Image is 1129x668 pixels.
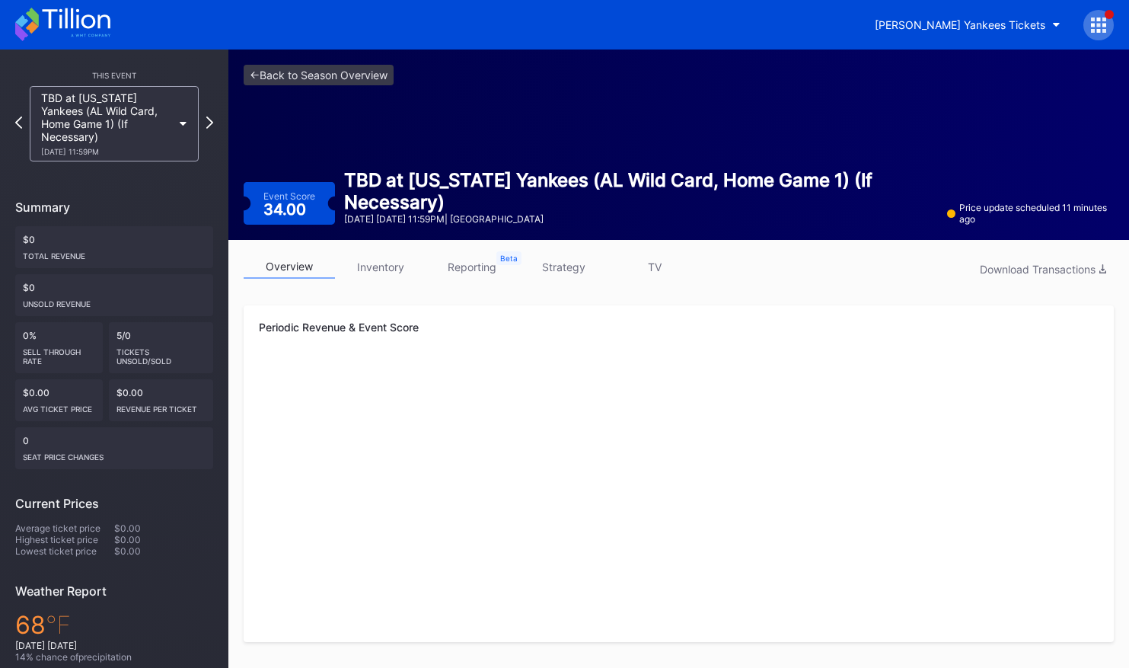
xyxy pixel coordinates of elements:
[114,534,213,545] div: $0.00
[875,18,1045,31] div: [PERSON_NAME] Yankees Tickets
[116,341,206,366] div: Tickets Unsold/Sold
[15,640,213,651] div: [DATE] [DATE]
[863,11,1072,39] button: [PERSON_NAME] Yankees Tickets
[15,651,213,663] div: 14 % chance of precipitation
[116,398,206,414] div: Revenue per ticket
[980,263,1106,276] div: Download Transactions
[335,255,426,279] a: inventory
[972,259,1114,280] button: Download Transactions
[426,255,518,279] a: reporting
[609,255,700,279] a: TV
[344,169,938,213] div: TBD at [US_STATE] Yankees (AL Wild Card, Home Game 1) (If Necessary)
[518,255,609,279] a: strategy
[114,545,213,557] div: $0.00
[15,427,213,469] div: 0
[23,293,206,308] div: Unsold Revenue
[15,274,213,316] div: $0
[15,610,213,640] div: 68
[259,513,1099,627] svg: Chart title
[46,610,71,640] span: ℉
[259,360,1099,513] svg: Chart title
[23,245,206,260] div: Total Revenue
[244,255,335,279] a: overview
[41,91,172,156] div: TBD at [US_STATE] Yankees (AL Wild Card, Home Game 1) (If Necessary)
[344,213,938,225] div: [DATE] [DATE] 11:59PM | [GEOGRAPHIC_DATA]
[114,523,213,534] div: $0.00
[23,446,206,462] div: seat price changes
[23,398,95,414] div: Avg ticket price
[15,523,114,534] div: Average ticket price
[109,379,214,421] div: $0.00
[263,202,310,217] div: 34.00
[41,147,172,156] div: [DATE] 11:59PM
[263,190,315,202] div: Event Score
[15,583,213,599] div: Weather Report
[23,341,95,366] div: Sell Through Rate
[15,496,213,511] div: Current Prices
[15,545,114,557] div: Lowest ticket price
[109,322,214,373] div: 5/0
[947,202,1114,225] div: Price update scheduled 11 minutes ago
[259,321,1099,334] div: Periodic Revenue & Event Score
[15,379,103,421] div: $0.00
[15,200,213,215] div: Summary
[15,71,213,80] div: This Event
[244,65,394,85] a: <-Back to Season Overview
[15,322,103,373] div: 0%
[15,534,114,545] div: Highest ticket price
[15,226,213,268] div: $0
